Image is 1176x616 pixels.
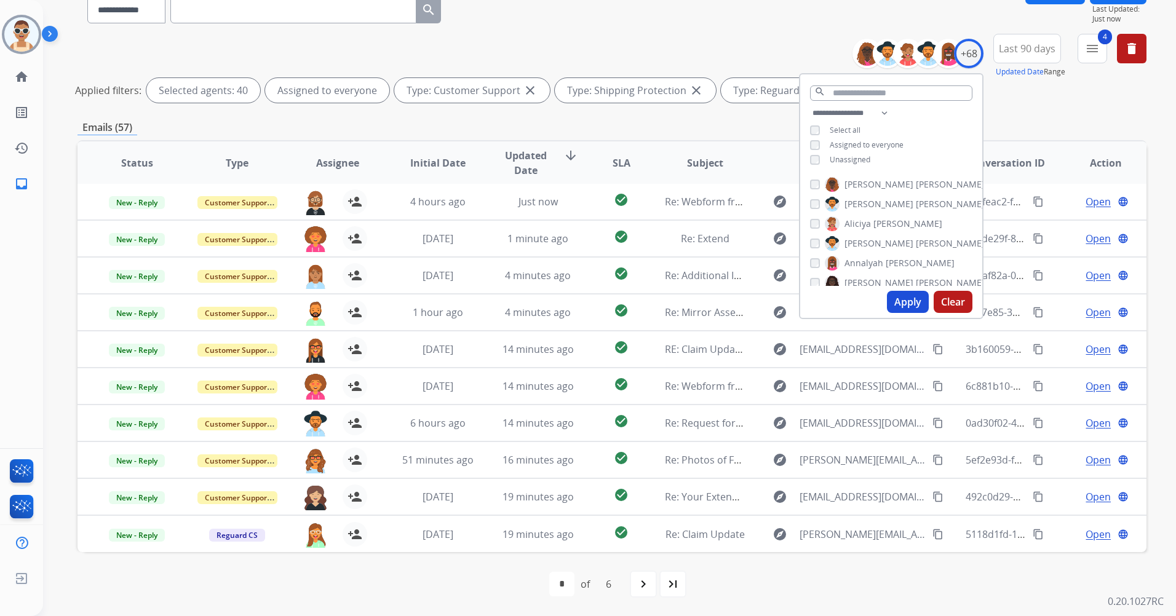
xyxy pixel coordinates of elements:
mat-icon: language [1118,491,1129,502]
span: 14 minutes ago [503,342,574,356]
mat-icon: home [14,69,29,84]
mat-icon: person_add [348,194,362,209]
mat-icon: delete [1124,41,1139,56]
div: +68 [954,39,983,68]
span: Customer Support [197,491,277,504]
span: Re: Additional Information [665,269,787,282]
span: RE: Claim Update: Parts ordered for repair [665,342,861,356]
mat-icon: history [14,141,29,156]
mat-icon: check_circle [614,414,629,428]
span: 19 minutes ago [503,527,574,541]
span: Last 90 days [999,46,1055,51]
mat-icon: explore [773,194,787,209]
span: 6c881b10-b1dd-4dc3-b13c-f02a5036cfe3 [966,379,1151,393]
span: 19 minutes ago [503,490,574,503]
span: Customer Support [197,454,277,467]
div: Type: Reguard CS [721,78,843,103]
mat-icon: content_copy [932,491,944,502]
span: 5118d1fd-18ce-4309-823b-86fadd987799 [966,527,1153,541]
mat-icon: check_circle [614,451,629,465]
mat-icon: explore [773,416,787,430]
span: [EMAIL_ADDRESS][DOMAIN_NAME] [800,379,926,393]
img: agent-avatar [303,522,328,548]
mat-icon: check_circle [614,377,629,392]
mat-icon: content_copy [1033,233,1044,244]
span: Open [1086,268,1111,283]
span: 4 [1098,30,1112,44]
mat-icon: language [1118,381,1129,392]
span: [PERSON_NAME][EMAIL_ADDRESS][DOMAIN_NAME] [800,527,926,542]
div: Type: Shipping Protection [555,78,716,103]
mat-icon: content_copy [932,344,944,355]
p: Applied filters: [75,83,141,98]
button: Clear [934,291,972,313]
span: Re: Webform from [EMAIL_ADDRESS][DOMAIN_NAME] on [DATE] [665,379,960,393]
img: agent-avatar [303,374,328,400]
span: 4 minutes ago [505,306,571,319]
span: Customer Support [197,233,277,246]
mat-icon: menu [1085,41,1100,56]
span: New - Reply [109,381,165,393]
span: Customer Support [197,196,277,209]
span: Open [1086,527,1111,542]
mat-icon: person_add [348,268,362,283]
mat-icon: content_copy [1033,529,1044,540]
th: Action [1046,141,1146,184]
span: [PERSON_NAME] [844,198,913,210]
span: [PERSON_NAME] [844,178,913,191]
mat-icon: navigate_next [636,577,651,591]
img: avatar [4,17,39,52]
span: Re: Photos of Furniture for Mr. Creagers claim - Email #1 [665,453,925,467]
span: Unassigned [830,154,870,165]
span: [PERSON_NAME][EMAIL_ADDRESS][PERSON_NAME][DOMAIN_NAME] [800,452,926,467]
mat-icon: check_circle [614,340,629,355]
mat-icon: explore [773,379,787,393]
span: Annalyah [844,257,883,269]
img: agent-avatar [303,337,328,363]
mat-icon: language [1118,270,1129,281]
span: Re: Webform from [EMAIL_ADDRESS][DOMAIN_NAME] on [DATE] [665,195,960,208]
span: [PERSON_NAME] [886,257,955,269]
span: New - Reply [109,307,165,320]
mat-icon: person_add [348,416,362,430]
div: 6 [596,572,621,596]
span: SLA [613,156,630,170]
mat-icon: language [1118,417,1129,428]
span: 4 minutes ago [505,269,571,282]
span: New - Reply [109,270,165,283]
img: agent-avatar [303,300,328,326]
span: [PERSON_NAME] [873,218,942,230]
div: Type: Customer Support [394,78,550,103]
span: Range [996,66,1065,77]
span: 14 minutes ago [503,379,574,393]
p: Emails (57) [77,120,137,135]
span: 51 minutes ago [402,453,474,467]
mat-icon: language [1118,529,1129,540]
mat-icon: search [421,2,436,17]
mat-icon: person_add [348,305,362,320]
span: [DATE] [423,269,453,282]
img: agent-avatar [303,189,328,215]
span: Open [1086,379,1111,393]
img: agent-avatar [303,226,328,252]
span: Assignee [316,156,359,170]
span: [PERSON_NAME] [916,277,985,289]
mat-icon: person_add [348,342,362,357]
span: 1 hour ago [413,306,463,319]
span: Open [1086,231,1111,246]
mat-icon: explore [773,489,787,504]
mat-icon: content_copy [932,529,944,540]
mat-icon: content_copy [1033,491,1044,502]
span: [PERSON_NAME] [844,237,913,250]
span: 0ad30f02-4ddd-47da-8be6-14413ef3ef2a [966,416,1151,430]
mat-icon: list_alt [14,105,29,120]
img: agent-avatar [303,263,328,289]
span: Just now [518,195,558,208]
img: agent-avatar [303,484,328,510]
span: New - Reply [109,454,165,467]
mat-icon: person_add [348,489,362,504]
mat-icon: content_copy [1033,344,1044,355]
mat-icon: content_copy [1033,417,1044,428]
button: 4 [1078,34,1107,63]
mat-icon: explore [773,268,787,283]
